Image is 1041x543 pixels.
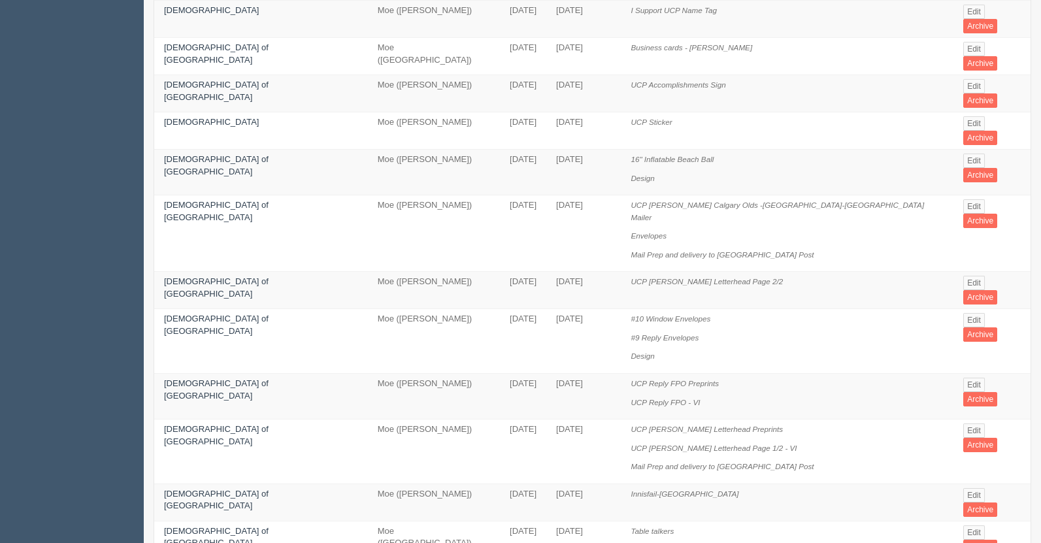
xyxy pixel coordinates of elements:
a: [DEMOGRAPHIC_DATA] of [GEOGRAPHIC_DATA] [164,276,269,299]
a: Archive [963,392,997,406]
a: Edit [963,378,985,392]
td: Moe ([PERSON_NAME]) [368,149,500,195]
td: Moe ([PERSON_NAME]) [368,195,500,272]
a: Archive [963,56,997,71]
a: Archive [963,502,997,517]
a: Edit [963,423,985,438]
i: Mail Prep and delivery to [GEOGRAPHIC_DATA] Post [631,462,814,470]
td: [DATE] [500,484,546,521]
a: Edit [963,5,985,19]
td: [DATE] [546,420,621,484]
a: Archive [963,214,997,228]
td: Moe ([PERSON_NAME]) [368,272,500,309]
a: Archive [963,168,997,182]
td: Moe ([PERSON_NAME]) [368,420,500,484]
td: [DATE] [500,149,546,195]
i: UCP Accomplishments Sign [631,80,725,89]
td: Moe ([PERSON_NAME]) [368,484,500,521]
i: UCP [PERSON_NAME] Letterhead Page 2/2 [631,277,783,286]
td: Moe ([PERSON_NAME]) [368,309,500,374]
td: [DATE] [500,37,546,74]
i: Design [631,352,654,360]
td: [DATE] [500,420,546,484]
td: Moe ([PERSON_NAME]) [368,374,500,420]
td: [DATE] [546,149,621,195]
a: Edit [963,313,985,327]
td: [DATE] [546,484,621,521]
a: Archive [963,131,997,145]
a: Edit [963,154,985,168]
a: Archive [963,19,997,33]
td: [DATE] [500,309,546,374]
a: Edit [963,116,985,131]
i: I Support UCP Name Tag [631,6,717,14]
a: [DEMOGRAPHIC_DATA] of [GEOGRAPHIC_DATA] [164,80,269,102]
i: Envelopes [631,231,667,240]
a: [DEMOGRAPHIC_DATA] of [GEOGRAPHIC_DATA] [164,314,269,336]
a: [DEMOGRAPHIC_DATA] [164,117,259,127]
a: Edit [963,79,985,93]
i: Mail Prep and delivery to [GEOGRAPHIC_DATA] Post [631,250,814,259]
td: [DATE] [546,374,621,420]
i: Innisfail-[GEOGRAPHIC_DATA] [631,489,738,498]
td: [DATE] [500,112,546,149]
i: UCP [PERSON_NAME] Letterhead Page 1/2 - VI [631,444,797,452]
a: Edit [963,488,985,502]
td: [DATE] [546,272,621,309]
td: [DATE] [546,74,621,112]
i: UCP [PERSON_NAME] Letterhead Preprints [631,425,783,433]
a: [DEMOGRAPHIC_DATA] of [GEOGRAPHIC_DATA] [164,200,269,222]
td: [DATE] [500,272,546,309]
a: [DEMOGRAPHIC_DATA] of [GEOGRAPHIC_DATA] [164,424,269,446]
td: [DATE] [500,74,546,112]
td: [DATE] [500,374,546,420]
i: 16" Inflatable Beach Ball [631,155,714,163]
a: Edit [963,276,985,290]
a: Archive [963,290,997,304]
td: [DATE] [546,309,621,374]
a: [DEMOGRAPHIC_DATA] of [GEOGRAPHIC_DATA] [164,378,269,401]
a: Edit [963,199,985,214]
a: Archive [963,327,997,342]
a: [DEMOGRAPHIC_DATA] of [GEOGRAPHIC_DATA] [164,154,269,176]
a: Archive [963,438,997,452]
i: Design [631,174,654,182]
a: Archive [963,93,997,108]
a: [DEMOGRAPHIC_DATA] [164,5,259,15]
a: [DEMOGRAPHIC_DATA] of [GEOGRAPHIC_DATA] [164,489,269,511]
i: UCP Reply FPO Preprints [631,379,719,387]
td: Moe ([GEOGRAPHIC_DATA]) [368,37,500,74]
i: Business cards - [PERSON_NAME] [631,43,752,52]
i: #9 Reply Envelopes [631,333,699,342]
td: [DATE] [546,112,621,149]
td: [DATE] [546,195,621,272]
td: Moe ([PERSON_NAME]) [368,112,500,149]
a: [DEMOGRAPHIC_DATA] of [GEOGRAPHIC_DATA] [164,42,269,65]
i: UCP [PERSON_NAME] Calgary Olds -[GEOGRAPHIC_DATA]-[GEOGRAPHIC_DATA] Mailer [631,201,924,222]
td: [DATE] [500,195,546,272]
i: UCP Sticker [631,118,672,126]
a: Edit [963,525,985,540]
i: #10 Window Envelopes [631,314,710,323]
td: Moe ([PERSON_NAME]) [368,74,500,112]
a: Edit [963,42,985,56]
td: [DATE] [546,37,621,74]
i: UCP Reply FPO - VI [631,398,700,406]
i: Table talkers [631,527,674,535]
